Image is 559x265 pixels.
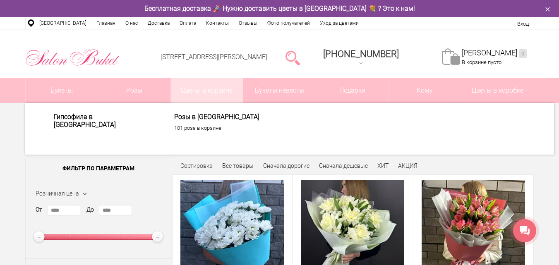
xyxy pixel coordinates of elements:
[91,17,120,29] a: Главная
[316,78,389,103] a: Подарки
[26,158,172,179] span: Фильтр по параметрам
[175,17,201,29] a: Оплата
[243,78,316,103] a: Букеты невесты
[98,78,170,103] a: Розы
[25,47,120,68] img: Цветы Нижний Новгород
[462,48,527,58] a: [PERSON_NAME]
[174,125,276,131] a: 101 роза в корзине
[377,162,389,169] a: ХИТ
[398,162,417,169] a: АКЦИЯ
[517,21,529,27] a: Вход
[389,78,461,103] span: Кому
[161,53,267,61] a: [STREET_ADDRESS][PERSON_NAME]
[86,205,94,214] label: До
[519,49,527,58] ins: 0
[120,17,143,29] a: О нас
[36,190,79,197] span: Розничная цена
[462,59,501,65] span: В корзине пусто
[174,113,276,121] a: Розы в [GEOGRAPHIC_DATA]
[180,162,213,169] span: Сортировка
[222,162,254,169] a: Все товары
[263,162,309,169] a: Сначала дорогие
[234,17,262,29] a: Отзывы
[143,17,175,29] a: Доставка
[201,17,234,29] a: Контакты
[319,162,368,169] a: Сначала дешевые
[34,17,91,29] a: [GEOGRAPHIC_DATA]
[171,78,243,103] a: Цветы в корзине
[36,205,42,214] label: От
[323,49,399,59] span: [PHONE_NUMBER]
[461,78,534,103] a: Цветы в коробке
[262,17,315,29] a: Фото получателей
[54,113,156,129] a: Гипсофила в [GEOGRAPHIC_DATA]
[318,46,404,69] a: [PHONE_NUMBER]
[26,78,98,103] a: Букеты
[315,17,364,29] a: Уход за цветами
[19,4,540,13] div: Бесплатная доставка 🚀 Нужно доставить цветы в [GEOGRAPHIC_DATA] 💐 ? Это к нам!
